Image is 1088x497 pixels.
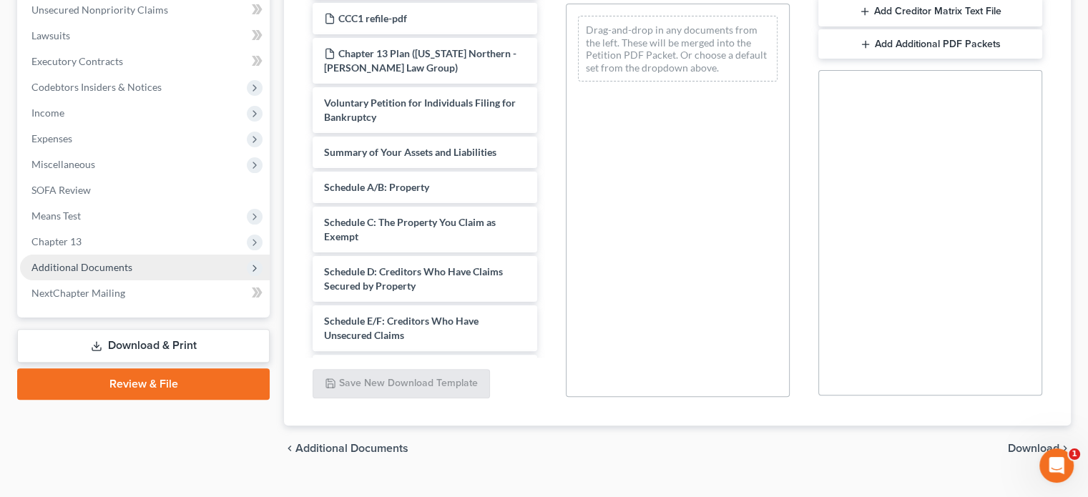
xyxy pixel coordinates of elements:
span: Chapter 13 [31,235,82,247]
span: Download [1008,443,1059,454]
span: Miscellaneous [31,158,95,170]
button: Save New Download Template [313,369,490,399]
a: Executory Contracts [20,49,270,74]
a: Review & File [17,368,270,400]
i: chevron_left [284,443,295,454]
span: 1 [1069,448,1080,460]
span: CCC1 refile-pdf [338,12,407,24]
a: Download & Print [17,329,270,363]
a: chevron_left Additional Documents [284,443,408,454]
i: chevron_right [1059,443,1071,454]
span: Additional Documents [31,261,132,273]
span: Chapter 13 Plan ([US_STATE] Northern - [PERSON_NAME] Law Group) [324,47,516,74]
span: Executory Contracts [31,55,123,67]
span: Schedule E/F: Creditors Who Have Unsecured Claims [324,315,479,341]
span: Lawsuits [31,29,70,41]
a: NextChapter Mailing [20,280,270,306]
span: Voluntary Petition for Individuals Filing for Bankruptcy [324,97,516,123]
span: Summary of Your Assets and Liabilities [324,146,496,158]
span: Schedule D: Creditors Who Have Claims Secured by Property [324,265,503,292]
button: Download chevron_right [1008,443,1071,454]
span: Expenses [31,132,72,144]
div: Drag-and-drop in any documents from the left. These will be merged into the Petition PDF Packet. ... [578,16,778,82]
a: SOFA Review [20,177,270,203]
span: NextChapter Mailing [31,287,125,299]
span: SOFA Review [31,184,91,196]
iframe: Intercom live chat [1039,448,1074,483]
span: Schedule A/B: Property [324,181,429,193]
a: Lawsuits [20,23,270,49]
span: Schedule C: The Property You Claim as Exempt [324,216,496,242]
span: Unsecured Nonpriority Claims [31,4,168,16]
span: Means Test [31,210,81,222]
span: Additional Documents [295,443,408,454]
button: Add Additional PDF Packets [818,29,1042,59]
span: Codebtors Insiders & Notices [31,81,162,93]
span: Income [31,107,64,119]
